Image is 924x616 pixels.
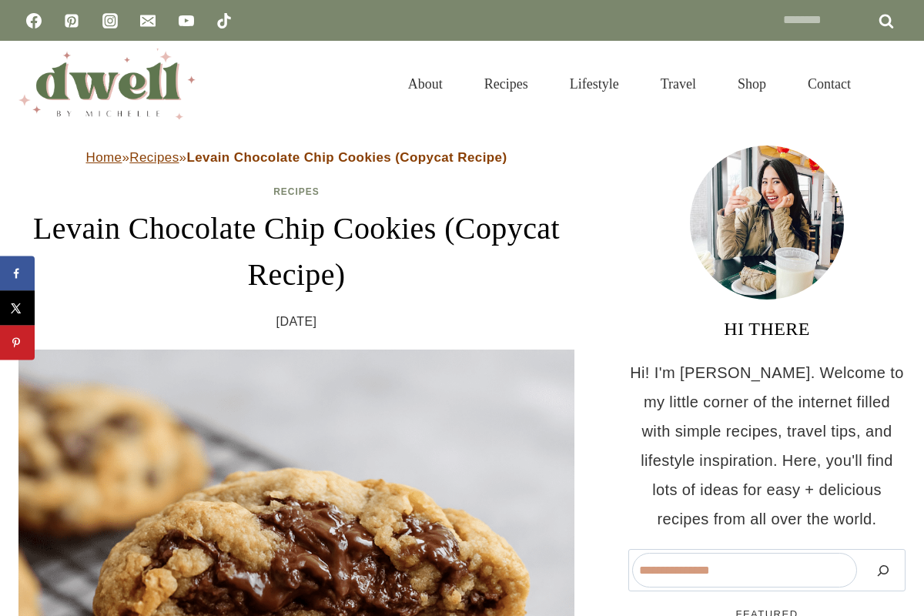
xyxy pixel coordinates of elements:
[209,5,239,36] a: TikTok
[132,5,163,36] a: Email
[549,57,640,111] a: Lifestyle
[628,315,906,343] h3: HI THERE
[18,49,196,119] img: DWELL by michelle
[879,71,906,97] button: View Search Form
[387,57,872,111] nav: Primary Navigation
[865,553,902,588] button: Search
[387,57,464,111] a: About
[464,57,549,111] a: Recipes
[56,5,87,36] a: Pinterest
[787,57,872,111] a: Contact
[640,57,717,111] a: Travel
[129,150,179,165] a: Recipes
[186,150,507,165] strong: Levain Chocolate Chip Cookies (Copycat Recipe)
[86,150,122,165] a: Home
[18,206,574,298] h1: Levain Chocolate Chip Cookies (Copycat Recipe)
[171,5,202,36] a: YouTube
[86,150,507,165] span: » »
[717,57,787,111] a: Shop
[276,310,317,333] time: [DATE]
[628,358,906,534] p: Hi! I'm [PERSON_NAME]. Welcome to my little corner of the internet filled with simple recipes, tr...
[273,186,320,197] a: Recipes
[95,5,126,36] a: Instagram
[18,5,49,36] a: Facebook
